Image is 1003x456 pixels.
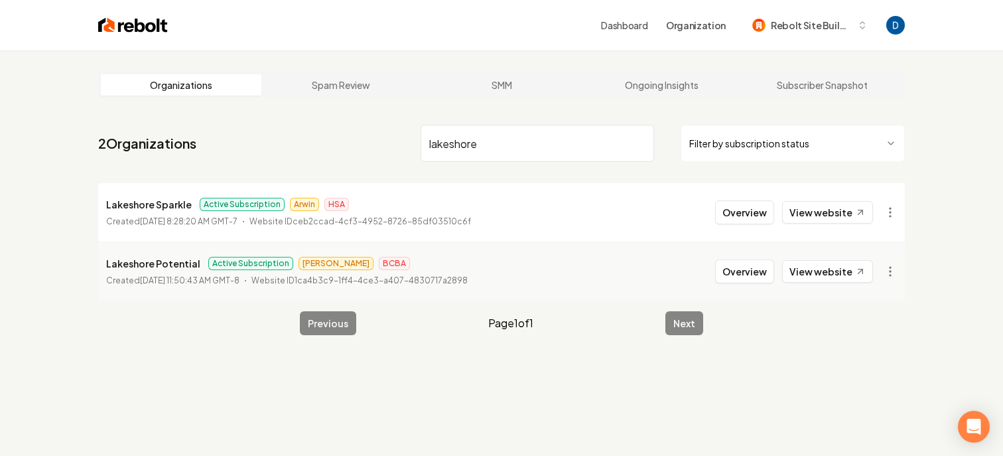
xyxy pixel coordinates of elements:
[140,275,239,285] time: [DATE] 11:50:43 AM GMT-8
[958,411,990,443] div: Open Intercom Messenger
[200,198,285,211] span: Active Subscription
[488,315,533,331] span: Page 1 of 1
[782,260,873,283] a: View website
[299,257,373,270] span: [PERSON_NAME]
[261,74,422,96] a: Spam Review
[886,16,905,35] img: David Rice
[106,215,237,228] p: Created
[601,19,647,32] a: Dashboard
[582,74,742,96] a: Ongoing Insights
[782,201,873,224] a: View website
[249,215,471,228] p: Website ID ceb2ccad-4cf3-4952-8726-85df03510c6f
[771,19,852,33] span: Rebolt Site Builder
[886,16,905,35] button: Open user button
[106,196,192,212] p: Lakeshore Sparkle
[251,274,468,287] p: Website ID 1ca4b3c9-1ff4-4ce3-a407-4830717a2898
[421,74,582,96] a: SMM
[290,198,319,211] span: Arwin
[98,16,168,35] img: Rebolt Logo
[208,257,293,270] span: Active Subscription
[324,198,349,211] span: HSA
[752,19,766,32] img: Rebolt Site Builder
[106,274,239,287] p: Created
[658,13,734,37] button: Organization
[421,125,654,162] input: Search by name or ID
[715,200,774,224] button: Overview
[140,216,237,226] time: [DATE] 8:28:20 AM GMT-7
[106,256,200,271] p: Lakeshore Potential
[101,74,261,96] a: Organizations
[98,134,196,153] a: 2Organizations
[742,74,902,96] a: Subscriber Snapshot
[715,260,774,283] button: Overview
[379,257,410,270] span: BCBA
